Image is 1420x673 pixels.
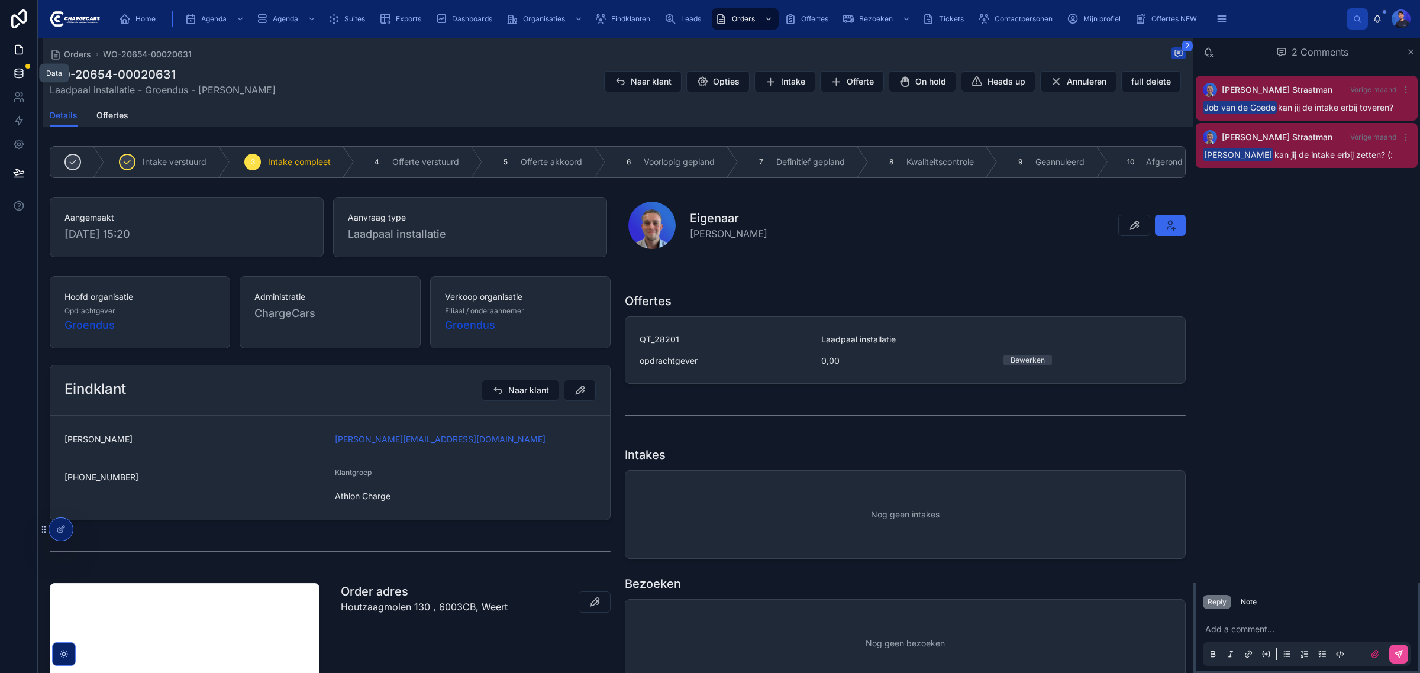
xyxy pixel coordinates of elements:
span: Aangemaakt [64,212,309,224]
a: Orders [50,48,91,60]
span: Offerte verstuurd [392,156,459,168]
a: Dashboards [432,8,501,30]
h1: Eigenaar [690,210,767,227]
button: Naar klant [482,380,559,401]
span: Opties [713,76,740,88]
span: On hold [915,76,946,88]
span: Groendus [445,317,495,334]
span: Intake compleet [268,156,331,168]
span: [PERSON_NAME] Straatman [1222,131,1332,143]
span: [PERSON_NAME] [690,227,767,241]
span: Offertes [96,109,128,121]
a: Offertes NEW [1131,8,1205,30]
span: Offertes NEW [1151,14,1197,24]
span: Laadpaal installatie [348,226,446,242]
div: Note [1241,597,1257,607]
span: Naar klant [508,384,549,396]
span: Filiaal / onderaannemer [445,306,524,316]
span: Nog geen bezoeken [866,638,945,649]
span: [PERSON_NAME] [1203,148,1273,161]
span: 4 [375,157,379,167]
span: Hoofd organisatie [64,291,215,303]
span: Details [50,109,78,121]
span: Klantgroep [335,468,372,477]
button: Heads up [961,71,1035,92]
span: Intake verstuurd [143,156,206,168]
span: Home [135,14,156,24]
h2: Eindklant [64,380,126,399]
span: 6 [627,157,631,167]
span: Orders [732,14,755,24]
span: Naar klant [631,76,672,88]
div: Data [46,69,62,78]
span: Laadpaal installatie - Groendus - [PERSON_NAME] [50,83,276,97]
a: Contactpersonen [974,8,1061,30]
span: 7 [759,157,763,167]
span: opdrachtgever [640,355,698,367]
span: ChargeCars [254,305,315,322]
a: Details [50,105,78,127]
a: Mijn profiel [1063,8,1129,30]
a: Offertes [96,105,128,128]
button: Note [1236,595,1261,609]
span: Definitief gepland [776,156,845,168]
a: Tickets [919,8,972,30]
span: [DATE] 15:20 [64,226,309,242]
a: Exports [376,8,430,30]
span: Suites [344,14,365,24]
span: Tickets [939,14,964,24]
button: Opties [686,71,750,92]
span: 3 [251,157,255,167]
span: Heads up [987,76,1025,88]
a: Eindklanten [591,8,659,30]
a: Organisaties [503,8,589,30]
span: Leads [681,14,701,24]
span: Voorlopig gepland [644,156,715,168]
a: Offertes [781,8,837,30]
a: Bezoeken [839,8,916,30]
a: QT_28201Laadpaal installatieopdrachtgever0,00Bewerken [625,317,1185,383]
a: Orders [712,8,779,30]
h1: Bezoeken [625,575,681,592]
a: [PERSON_NAME][EMAIL_ADDRESS][DOMAIN_NAME] [335,433,546,445]
span: Geannuleerd [1035,156,1085,168]
span: 10 [1127,157,1135,167]
a: Groendus [64,317,115,334]
h1: Order adres [341,583,508,600]
span: Afgerond [1146,156,1183,168]
span: Nog geen intakes [871,509,940,520]
span: Agenda [273,14,298,24]
span: Organisaties [523,14,565,24]
button: Naar klant [604,71,682,92]
span: 8 [889,157,893,167]
span: Exports [396,14,421,24]
h1: Offertes [625,293,672,309]
span: 2 [1181,40,1193,52]
span: Offerte [847,76,874,88]
span: Verkoop organisatie [445,291,596,303]
span: Bezoeken [859,14,893,24]
span: Eindklanten [611,14,650,24]
button: Offerte [820,71,884,92]
span: Contactpersonen [995,14,1053,24]
span: Opdrachtgever [64,306,115,316]
span: [PHONE_NUMBER] [64,471,325,483]
span: 5 [504,157,508,167]
a: WO-20654-00020631 [103,48,192,60]
span: 2 Comments [1292,45,1348,59]
button: full delete [1121,71,1181,92]
button: Intake [754,71,815,92]
span: Offertes [801,14,828,24]
span: Offerte akkoord [521,156,582,168]
h1: WO-20654-00020631 [50,66,276,83]
span: Orders [64,48,91,60]
span: Athlon Charge [335,490,596,502]
a: Agenda [253,8,322,30]
h1: Intakes [625,446,666,463]
span: QT_28201 [640,334,807,345]
span: kan jij de intake erbij toveren? [1203,102,1393,112]
span: Dashboards [452,14,492,24]
a: Home [115,8,164,30]
span: Laadpaal installatie [821,334,896,345]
